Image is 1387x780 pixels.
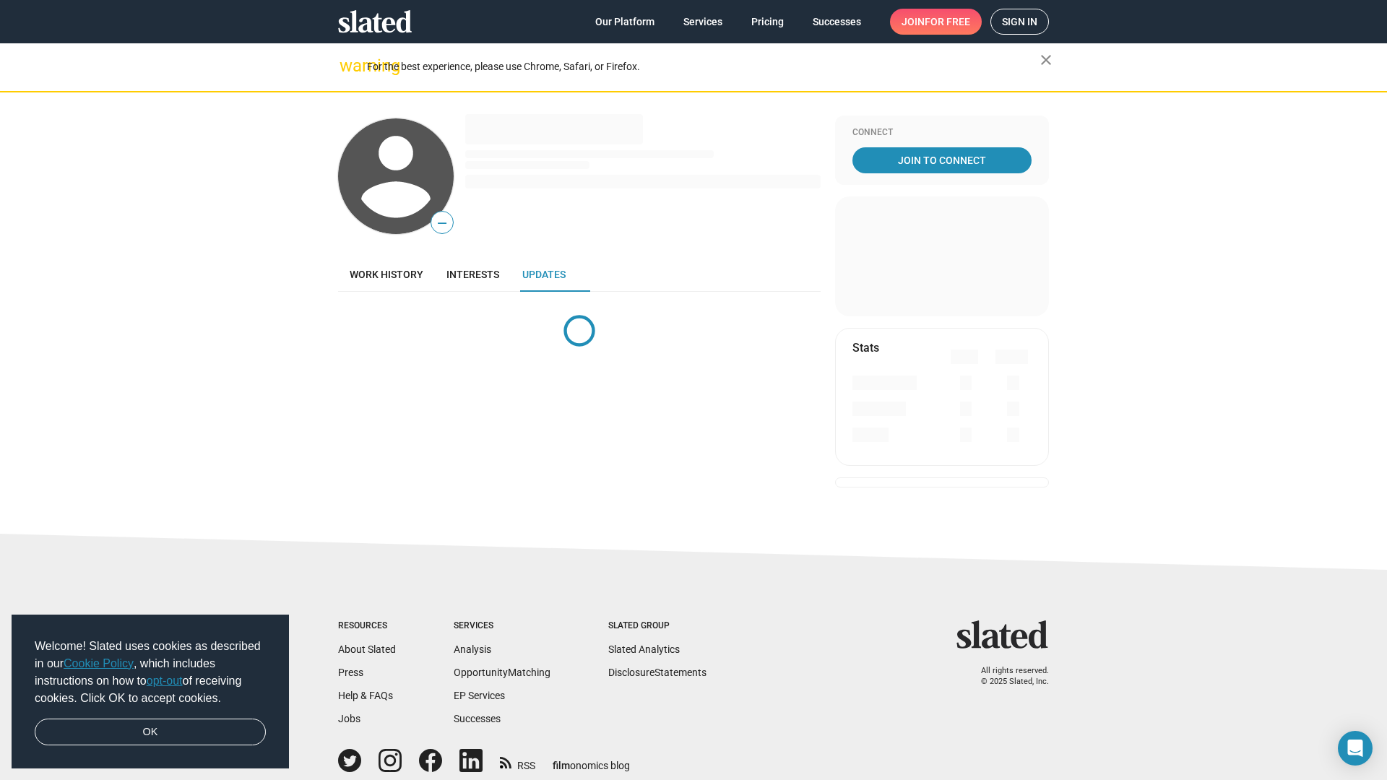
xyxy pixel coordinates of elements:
[12,615,289,769] div: cookieconsent
[751,9,784,35] span: Pricing
[584,9,666,35] a: Our Platform
[1037,51,1055,69] mat-icon: close
[966,666,1049,687] p: All rights reserved. © 2025 Slated, Inc.
[890,9,982,35] a: Joinfor free
[813,9,861,35] span: Successes
[147,675,183,687] a: opt-out
[340,57,357,74] mat-icon: warning
[855,147,1029,173] span: Join To Connect
[990,9,1049,35] a: Sign in
[553,747,630,773] a: filmonomics blog
[672,9,734,35] a: Services
[608,643,680,655] a: Slated Analytics
[454,690,505,701] a: EP Services
[35,719,266,746] a: dismiss cookie message
[801,9,873,35] a: Successes
[431,214,453,233] span: —
[925,9,970,35] span: for free
[454,713,501,724] a: Successes
[338,257,435,292] a: Work history
[852,147,1032,173] a: Join To Connect
[338,713,360,724] a: Jobs
[683,9,722,35] span: Services
[511,257,577,292] a: Updates
[522,269,566,280] span: Updates
[338,667,363,678] a: Press
[902,9,970,35] span: Join
[595,9,654,35] span: Our Platform
[367,57,1040,77] div: For the best experience, please use Chrome, Safari, or Firefox.
[740,9,795,35] a: Pricing
[852,340,879,355] mat-card-title: Stats
[338,620,396,632] div: Resources
[1338,731,1373,766] div: Open Intercom Messenger
[608,620,707,632] div: Slated Group
[446,269,499,280] span: Interests
[1002,9,1037,34] span: Sign in
[500,750,535,773] a: RSS
[454,620,550,632] div: Services
[350,269,423,280] span: Work history
[338,690,393,701] a: Help & FAQs
[608,667,707,678] a: DisclosureStatements
[852,127,1032,139] div: Connect
[454,667,550,678] a: OpportunityMatching
[435,257,511,292] a: Interests
[35,638,266,707] span: Welcome! Slated uses cookies as described in our , which includes instructions on how to of recei...
[553,760,570,771] span: film
[454,643,491,655] a: Analysis
[64,657,134,669] a: Cookie Policy
[338,643,396,655] a: About Slated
